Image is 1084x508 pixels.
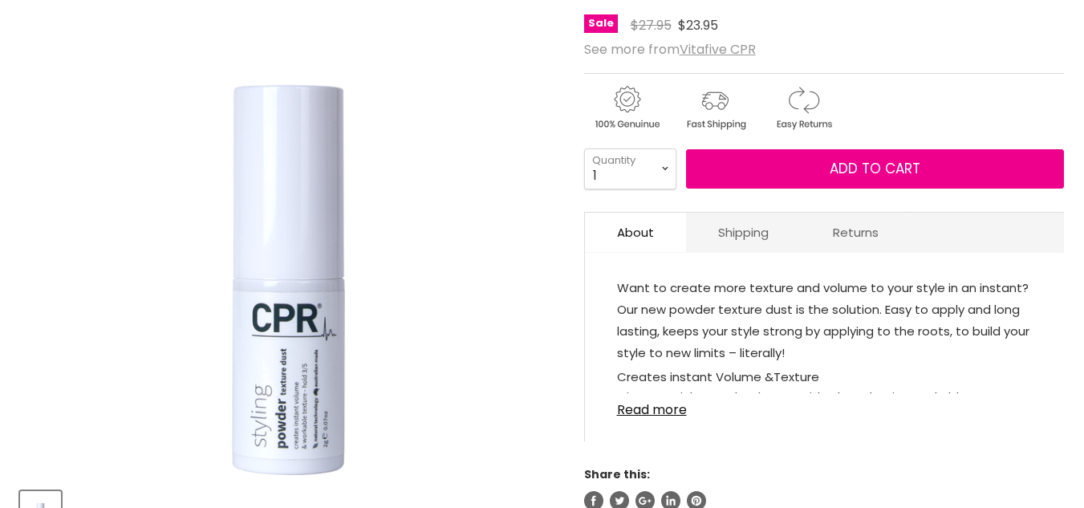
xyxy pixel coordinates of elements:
span: $27.95 [631,16,672,35]
p: Want to create more texture and volume to your style in an instant? Our new powder texture dust i... [617,277,1032,367]
a: Returns [801,213,911,252]
span: Sale [584,14,618,33]
a: Shipping [686,213,801,252]
img: genuine.gif [584,83,669,132]
a: Read more [617,393,1032,417]
span: Add to cart [830,159,920,178]
a: Vitafive CPR [680,40,756,59]
img: shipping.gif [672,83,757,132]
span: See more from [584,40,756,59]
img: returns.gif [761,83,846,132]
a: About [585,213,686,252]
li: Creates instant Volume &Texture [617,367,1032,388]
span: $23.95 [678,16,718,35]
span: Share this: [584,466,650,482]
button: Add to cart [686,149,1064,189]
li: Micro-particle powder dust provides long-lasting workable texture [617,387,1032,408]
select: Quantity [584,148,676,189]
